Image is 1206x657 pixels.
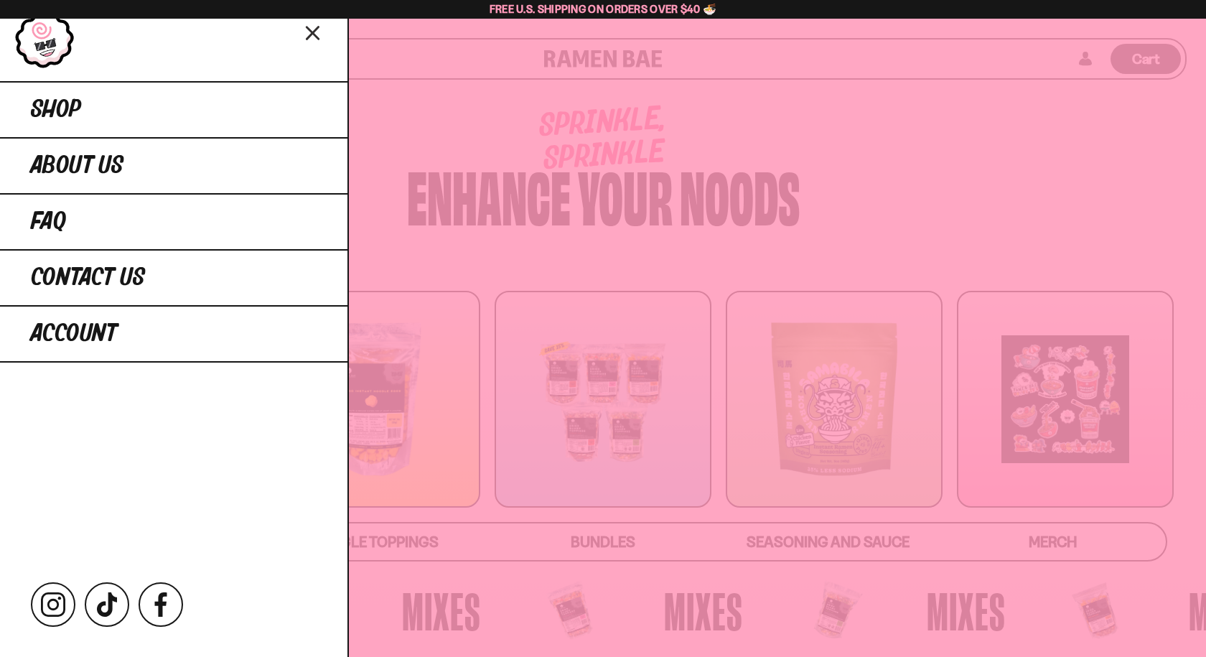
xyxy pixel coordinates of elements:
[31,97,81,123] span: Shop
[31,265,145,291] span: Contact Us
[490,2,717,16] span: Free U.S. Shipping on Orders over $40 🍜
[31,321,117,347] span: Account
[31,209,66,235] span: FAQ
[31,153,123,179] span: About Us
[301,19,326,45] button: Close menu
